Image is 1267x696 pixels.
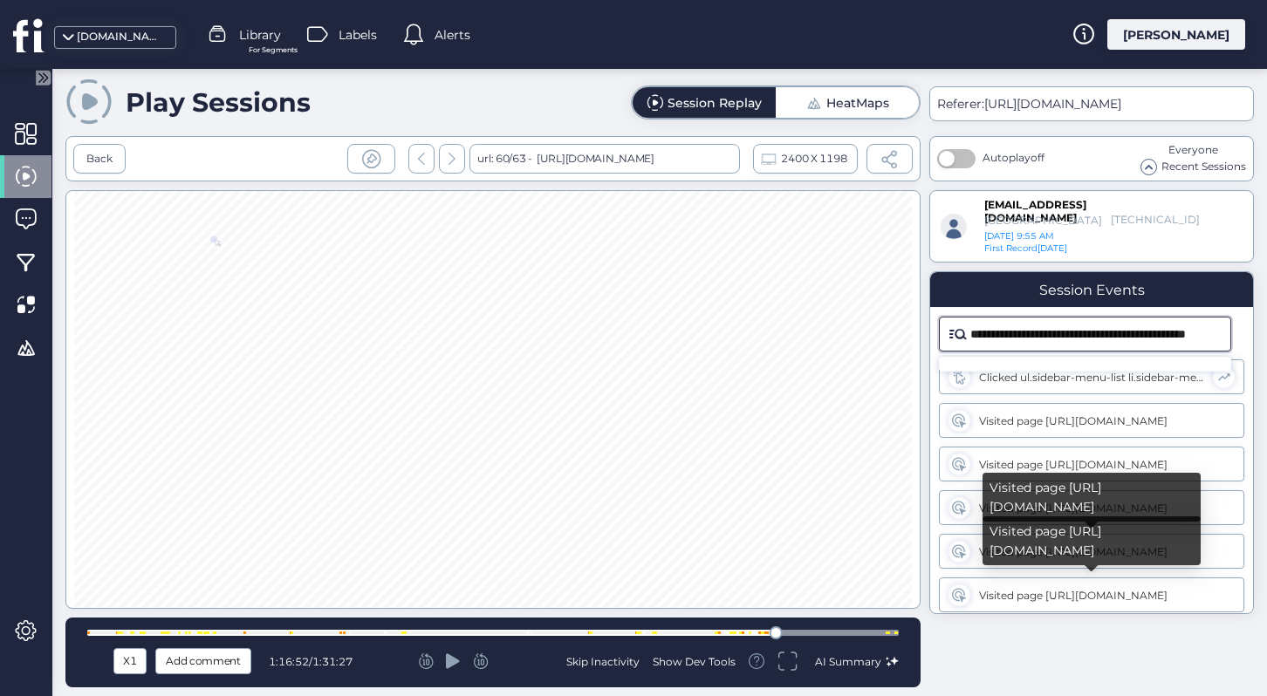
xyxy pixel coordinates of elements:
span: AI Summary [815,655,881,668]
div: / [269,655,330,668]
div: Skip Inactivity [566,654,640,669]
span: 1:16:52 [269,655,309,668]
div: Back [86,151,113,167]
div: HeatMaps [826,97,889,109]
span: 2400 X 1198 [781,149,846,168]
span: Referer: [937,96,984,112]
div: Visited page [URL][DOMAIN_NAME] [979,589,1206,602]
span: Add comment [166,652,241,671]
span: For Segments [249,44,298,56]
div: X1 [118,652,142,671]
div: url: 60/63 - [469,144,740,174]
div: [DATE] [984,242,1079,255]
span: Autoplay [983,151,1044,164]
div: Session Events [1039,282,1145,298]
div: [TECHNICAL_ID] [1111,213,1180,228]
div: Session Replay [668,97,762,109]
div: [GEOGRAPHIC_DATA] [984,214,1102,227]
div: [PERSON_NAME] [1107,19,1245,50]
span: First Record [984,242,1038,254]
span: off [1031,151,1044,164]
div: Visited page [URL][DOMAIN_NAME] [979,414,1206,427]
div: Visited page [URL][DOMAIN_NAME] [979,545,1206,558]
div: [URL][DOMAIN_NAME] [532,144,654,174]
span: Recent Sessions [1161,159,1246,175]
div: Visited page [URL][DOMAIN_NAME] [983,516,1201,565]
div: Play Sessions [126,86,311,119]
div: [DOMAIN_NAME] [77,29,164,45]
span: 1:31:27 [312,655,353,668]
div: [EMAIL_ADDRESS][DOMAIN_NAME] [984,198,1070,213]
span: Alerts [435,25,470,44]
div: [DATE] 9:55 AM [984,230,1122,242]
span: Library [239,25,281,44]
span: Labels [339,25,377,44]
span: [URL][DOMAIN_NAME] [984,96,1121,112]
div: Everyone [1140,142,1246,159]
div: Show Dev Tools [653,654,736,669]
div: Visited page [URL][DOMAIN_NAME] [979,458,1206,471]
div: Visited page [URL][DOMAIN_NAME] [979,502,1206,515]
div: Clicked ul.sidebar-menu-list li.sidebar-menu-item div.flex-con.is-grow.xs-pad-lr div a.flex-con.i... [979,371,1204,384]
